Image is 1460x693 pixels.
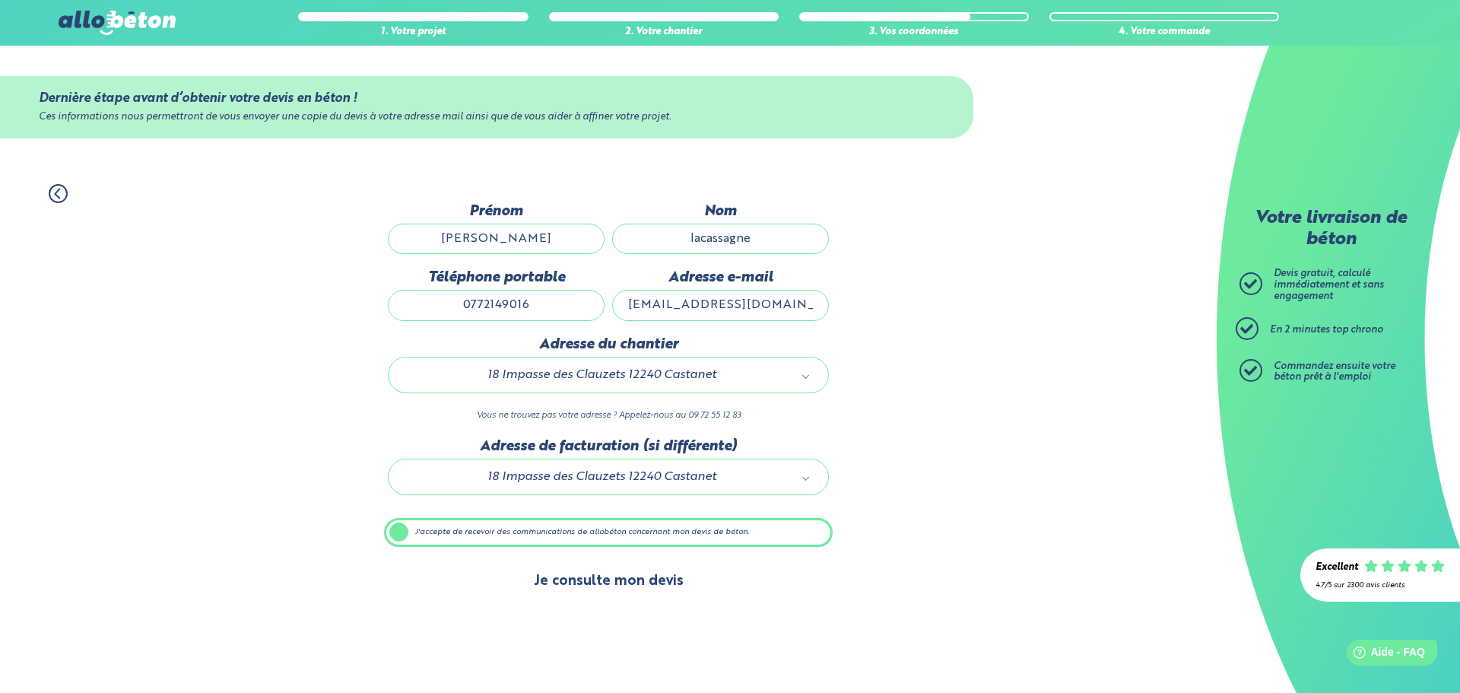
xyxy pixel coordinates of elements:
[404,365,813,385] a: 18 Impasse des Clauzets 12240 Castanet
[388,336,829,353] label: Adresse du chantier
[388,408,829,423] p: Vous ne trouvez pas votre adresse ? Appelez-nous au 09 72 55 12 83
[612,203,829,220] label: Nom
[388,290,605,320] input: ex : 0642930817
[612,290,829,320] input: ex : contact@allobeton.fr
[612,269,829,286] label: Adresse e-mail
[298,27,528,38] div: 1. Votre projet
[388,269,605,286] label: Téléphone portable
[410,365,793,385] span: 18 Impasse des Clauzets 12240 Castanet
[388,438,829,455] label: Adresse de facturation (si différente)
[39,91,935,106] div: Dernière étape avant d’obtenir votre devis en béton !
[59,11,176,35] img: allobéton
[799,27,1029,38] div: 3. Vos coordonnées
[384,518,833,547] label: J'accepte de recevoir des communications de allobéton concernant mon devis de béton.
[519,562,699,601] button: Je consulte mon devis
[388,203,605,220] label: Prénom
[410,467,793,487] span: 18 Impasse des Clauzets 12240 Castanet
[612,224,829,254] input: Quel est votre nom de famille ?
[1049,27,1279,38] div: 4. Votre commande
[388,224,605,254] input: Quel est votre prénom ?
[404,467,813,487] a: 18 Impasse des Clauzets 12240 Castanet
[39,112,935,123] div: Ces informations nous permettront de vous envoyer une copie du devis à votre adresse mail ainsi q...
[549,27,779,38] div: 2. Votre chantier
[1325,634,1443,676] iframe: Help widget launcher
